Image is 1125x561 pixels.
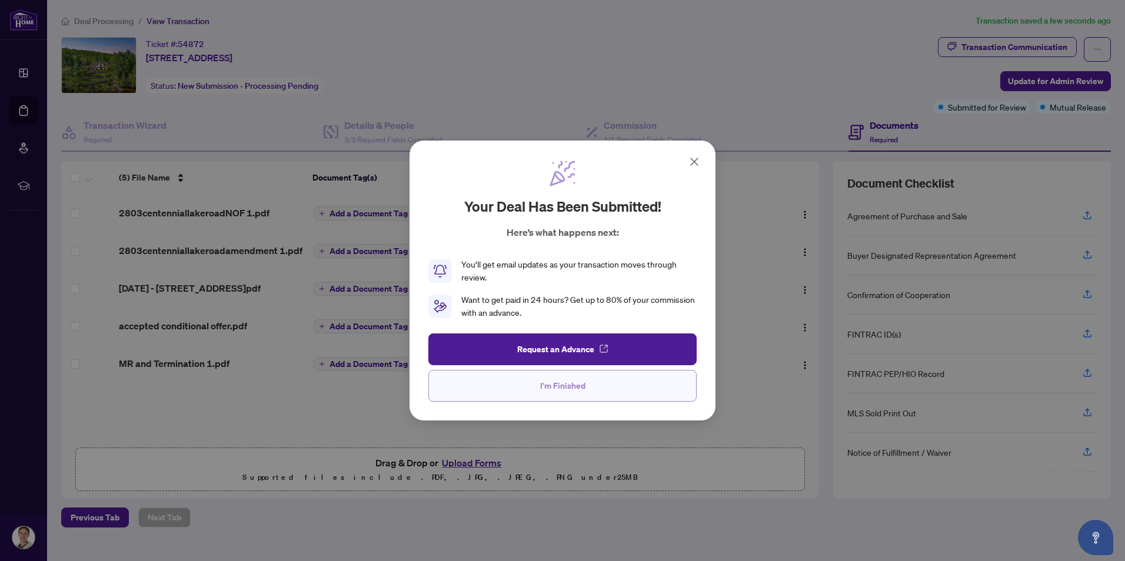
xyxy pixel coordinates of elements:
[507,225,619,239] p: Here’s what happens next:
[1078,520,1113,555] button: Open asap
[461,293,697,319] div: Want to get paid in 24 hours? Get up to 80% of your commission with an advance.
[461,258,697,284] div: You’ll get email updates as your transaction moves through review.
[540,376,585,395] span: I'm Finished
[428,370,697,402] button: I'm Finished
[517,340,594,359] span: Request an Advance
[464,197,661,216] h2: Your deal has been submitted!
[428,333,697,365] button: Request an Advance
